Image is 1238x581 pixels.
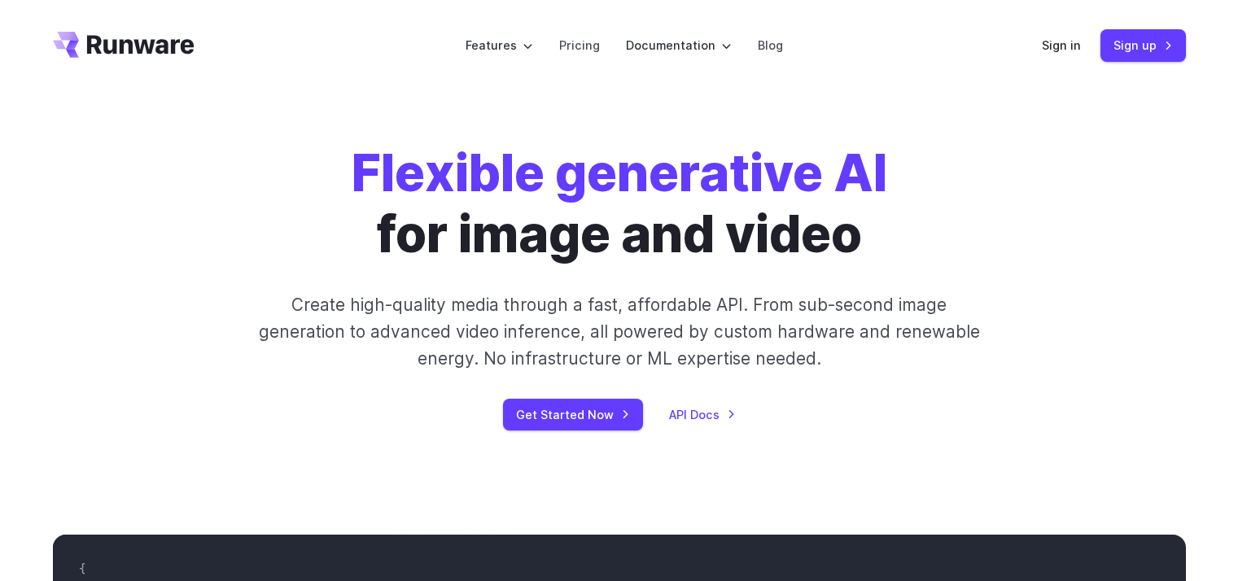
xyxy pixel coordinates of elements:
label: Documentation [626,36,732,55]
a: Go to / [53,32,195,58]
a: Sign up [1100,29,1186,61]
h1: for image and video [352,143,887,265]
a: Pricing [559,36,600,55]
span: { [79,561,85,576]
p: Create high-quality media through a fast, affordable API. From sub-second image generation to adv... [256,291,982,373]
a: Blog [758,36,783,55]
strong: Flexible generative AI [352,142,887,203]
a: Get Started Now [503,399,643,430]
a: Sign in [1042,36,1081,55]
a: API Docs [669,405,736,424]
label: Features [466,36,533,55]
